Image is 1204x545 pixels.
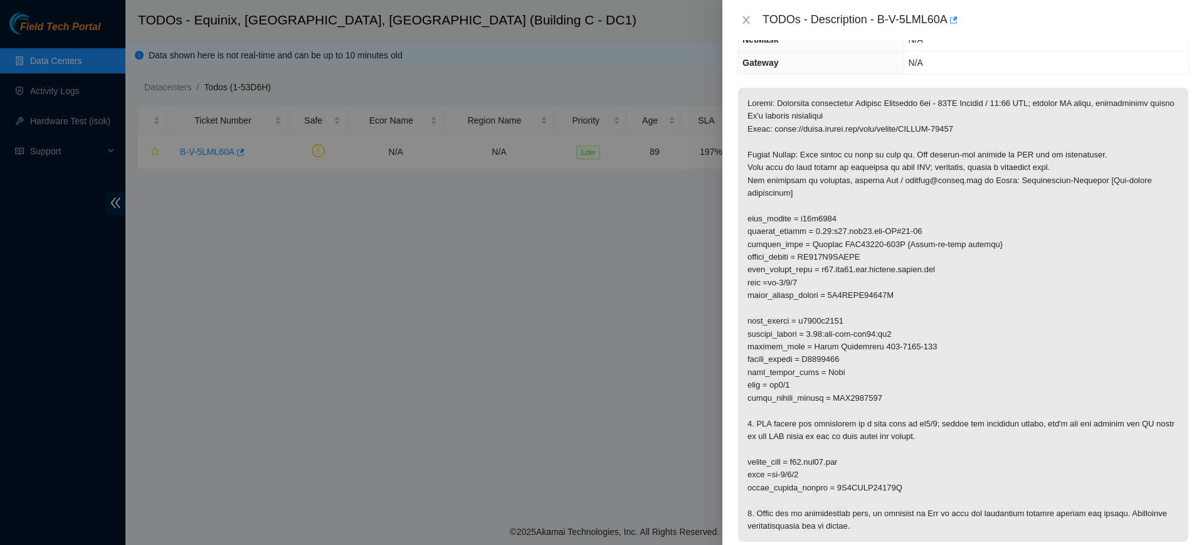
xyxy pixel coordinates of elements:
[741,15,751,25] span: close
[738,88,1188,542] p: Loremi: Dolorsita consectetur Adipisc Elitseddo 6ei - 83TE Incidid / 11:66 UTL; etdolor MA aliqu,...
[737,14,755,26] button: Close
[909,58,923,68] span: N/A
[763,10,1189,30] div: TODOs - Description - B-V-5LML60A
[742,58,779,68] span: Gateway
